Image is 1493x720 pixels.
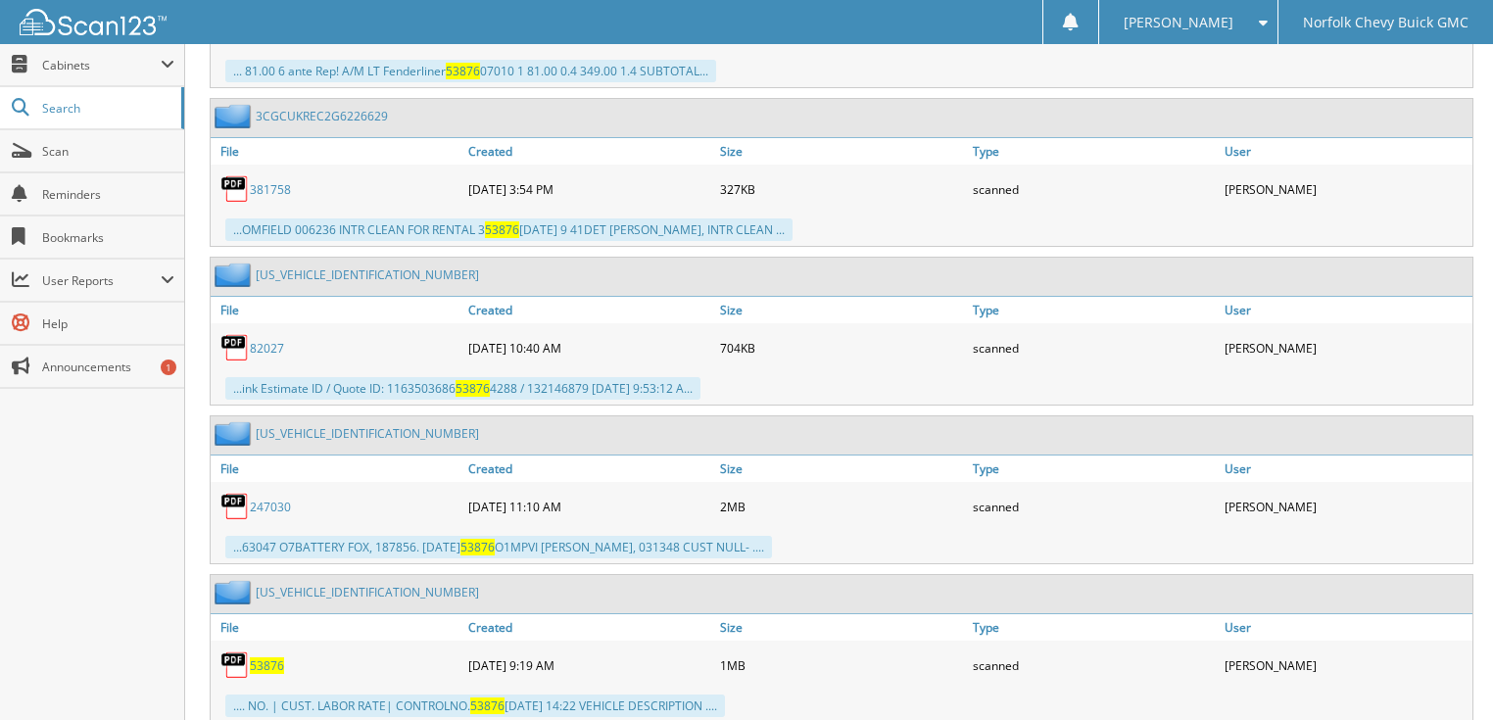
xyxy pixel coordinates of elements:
[250,181,291,198] a: 381758
[215,421,256,446] img: folder2.png
[463,297,716,323] a: Created
[211,614,463,641] a: File
[446,63,480,79] span: 53876
[1220,614,1472,641] a: User
[968,169,1221,209] div: scanned
[20,9,167,35] img: scan123-logo-white.svg
[463,487,716,526] div: [DATE] 11:10 AM
[470,697,505,714] span: 53876
[1124,17,1233,28] span: [PERSON_NAME]
[715,646,968,685] div: 1MB
[42,100,171,117] span: Search
[225,695,725,717] div: .... NO. | CUST. LABOR RATE| CONTROLNO. [DATE] 14:22 VEHICLE DESCRIPTION ....
[211,297,463,323] a: File
[463,138,716,165] a: Created
[256,425,479,442] a: [US_VEHICLE_IDENTIFICATION_NUMBER]
[220,333,250,362] img: PDF.png
[42,186,174,203] span: Reminders
[715,297,968,323] a: Size
[42,315,174,332] span: Help
[968,456,1221,482] a: Type
[715,138,968,165] a: Size
[1220,138,1472,165] a: User
[250,499,291,515] a: 247030
[225,218,793,241] div: ...OMFIELD 006236 INTR CLEAN FOR RENTAL 3 [DATE] 9 41DET [PERSON_NAME], INTR CLEAN ...
[968,138,1221,165] a: Type
[220,492,250,521] img: PDF.png
[485,221,519,238] span: 53876
[215,104,256,128] img: folder2.png
[456,380,490,397] span: 53876
[715,614,968,641] a: Size
[463,169,716,209] div: [DATE] 3:54 PM
[250,340,284,357] a: 82027
[1220,487,1472,526] div: [PERSON_NAME]
[225,536,772,558] div: ...63047 O7BATTERY FOX, 187856. [DATE] O1MPVI [PERSON_NAME], 031348 CUST NULL- ....
[968,614,1221,641] a: Type
[42,57,161,73] span: Cabinets
[715,487,968,526] div: 2MB
[42,143,174,160] span: Scan
[161,360,176,375] div: 1
[1220,646,1472,685] div: [PERSON_NAME]
[968,646,1221,685] div: scanned
[715,169,968,209] div: 327KB
[42,229,174,246] span: Bookmarks
[225,60,716,82] div: ... 81.00 6 ante Rep! A/M LT Fenderliner 07010 1 81.00 0.4 349.00 1.4 SUBTOTAL...
[256,266,479,283] a: [US_VEHICLE_IDENTIFICATION_NUMBER]
[42,359,174,375] span: Announcements
[42,272,161,289] span: User Reports
[256,584,479,600] a: [US_VEHICLE_IDENTIFICATION_NUMBER]
[968,328,1221,367] div: scanned
[225,377,700,400] div: ...ink Estimate ID / Quote ID: 1163503686 4288 / 132146879 [DATE] 9:53:12 A...
[968,297,1221,323] a: Type
[463,456,716,482] a: Created
[463,646,716,685] div: [DATE] 9:19 AM
[1220,328,1472,367] div: [PERSON_NAME]
[211,138,463,165] a: File
[215,580,256,604] img: folder2.png
[460,539,495,555] span: 53876
[1220,169,1472,209] div: [PERSON_NAME]
[220,650,250,680] img: PDF.png
[463,328,716,367] div: [DATE] 10:40 AM
[1220,456,1472,482] a: User
[211,456,463,482] a: File
[1220,297,1472,323] a: User
[715,456,968,482] a: Size
[220,174,250,204] img: PDF.png
[968,487,1221,526] div: scanned
[256,108,388,124] a: 3CGCUKREC2G6226629
[215,263,256,287] img: folder2.png
[715,328,968,367] div: 704KB
[1303,17,1469,28] span: Norfolk Chevy Buick GMC
[463,614,716,641] a: Created
[250,657,284,674] a: 53876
